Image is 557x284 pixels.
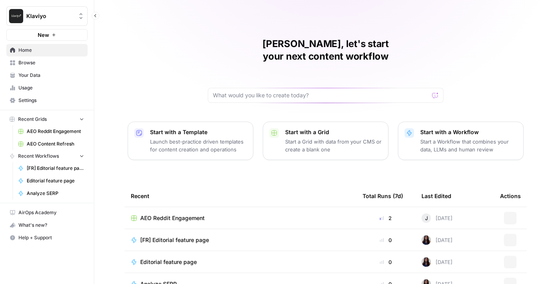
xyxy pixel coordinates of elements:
a: AirOps Academy [6,206,88,219]
button: Start with a WorkflowStart a Workflow that combines your data, LLMs and human review [398,122,524,160]
span: Klaviyo [26,12,74,20]
div: Total Runs (7d) [363,185,403,207]
div: What's new? [7,219,87,231]
div: [DATE] [421,257,453,267]
p: Start with a Workflow [420,128,517,136]
button: New [6,29,88,41]
span: Your Data [18,72,84,79]
span: AEO Reddit Engagement [140,214,205,222]
a: Editorial feature page [15,175,88,187]
p: Start with a Grid [285,128,382,136]
div: [DATE] [421,213,453,223]
span: AEO Content Refresh [27,140,84,147]
span: New [38,31,49,39]
span: Recent Workflows [18,153,59,160]
button: Recent Grids [6,113,88,125]
p: Start a Workflow that combines your data, LLMs and human review [420,138,517,153]
button: Start with a GridStart a Grid with data from your CMS or create a blank one [263,122,388,160]
div: 0 [363,236,409,244]
img: rox323kbkgutb4wcij4krxobkpon [421,257,431,267]
span: Editorial feature page [27,177,84,184]
span: [FR] Editorial feature page [140,236,209,244]
a: [FR] Editorial feature page [131,236,350,244]
div: [DATE] [421,235,453,245]
span: AEO Reddit Engagement [27,128,84,135]
a: Editorial feature page [131,258,350,266]
button: Workspace: Klaviyo [6,6,88,26]
a: AEO Reddit Engagement [131,214,350,222]
button: Start with a TemplateLaunch best-practice driven templates for content creation and operations [128,122,253,160]
div: Last Edited [421,185,451,207]
span: Analyze SERP [27,190,84,197]
span: J [425,214,428,222]
a: Analyze SERP [15,187,88,200]
span: Home [18,47,84,54]
img: Klaviyo Logo [9,9,23,23]
a: Settings [6,94,88,107]
div: Recent [131,185,350,207]
button: Recent Workflows [6,150,88,162]
button: Help + Support [6,231,88,244]
span: Recent Grids [18,116,47,123]
span: Settings [18,97,84,104]
div: 0 [363,258,409,266]
span: Editorial feature page [140,258,197,266]
a: Home [6,44,88,56]
p: Start a Grid with data from your CMS or create a blank one [285,138,382,153]
span: [FR] Editorial feature page [27,165,84,172]
span: AirOps Academy [18,209,84,216]
a: Browse [6,56,88,69]
span: Browse [18,59,84,66]
div: 2 [363,214,409,222]
a: AEO Content Refresh [15,138,88,150]
span: Usage [18,84,84,91]
a: AEO Reddit Engagement [15,125,88,138]
span: Help + Support [18,234,84,241]
p: Start with a Template [150,128,247,136]
h1: [PERSON_NAME], let's start your next content workflow [208,38,443,63]
a: Your Data [6,69,88,82]
img: rox323kbkgutb4wcij4krxobkpon [421,235,431,245]
button: What's new? [6,219,88,231]
div: Actions [500,185,521,207]
p: Launch best-practice driven templates for content creation and operations [150,138,247,153]
a: [FR] Editorial feature page [15,162,88,175]
a: Usage [6,82,88,94]
input: What would you like to create today? [213,91,429,99]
